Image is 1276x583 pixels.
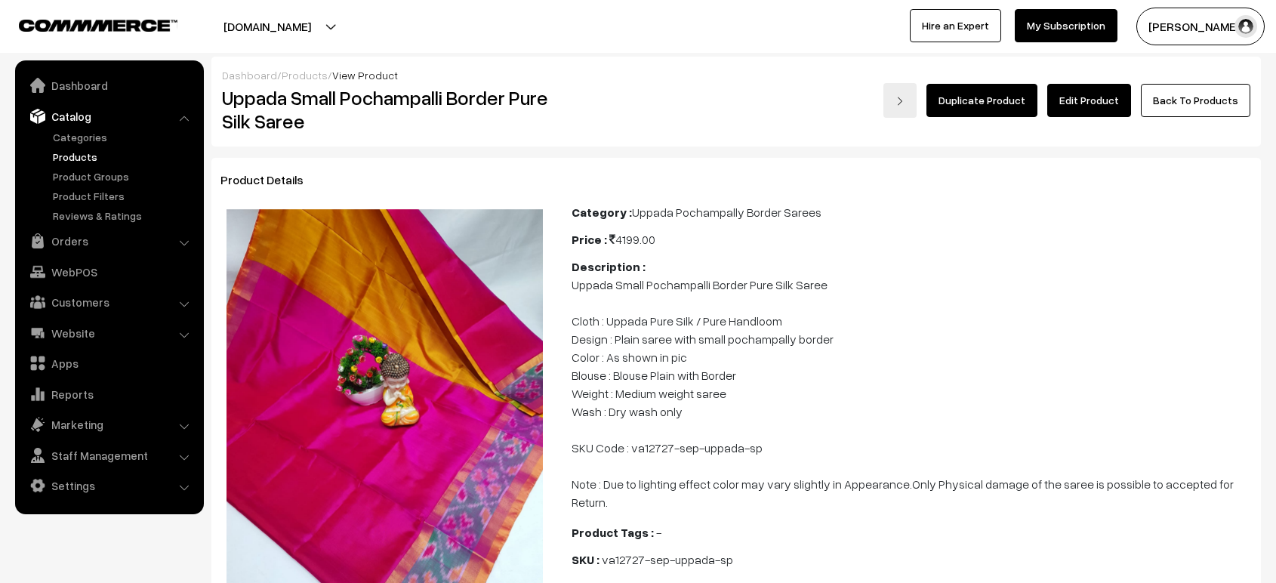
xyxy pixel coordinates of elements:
[572,230,1252,248] div: 4199.00
[222,86,550,133] h2: Uppada Small Pochampalli Border Pure Silk Saree
[926,84,1037,117] a: Duplicate Product
[171,8,364,45] button: [DOMAIN_NAME]
[282,69,328,82] a: Products
[19,15,151,33] a: COMMMERCE
[572,232,607,247] b: Price :
[656,525,661,540] span: -
[1234,15,1257,38] img: user
[910,9,1001,42] a: Hire an Expert
[1015,9,1117,42] a: My Subscription
[19,227,199,254] a: Orders
[572,203,1252,221] div: Uppada Pochampally Border Sarees
[572,205,632,220] b: Category :
[572,552,599,567] b: SKU :
[19,72,199,99] a: Dashboard
[19,258,199,285] a: WebPOS
[1047,84,1131,117] a: Edit Product
[19,103,199,130] a: Catalog
[49,188,199,204] a: Product Filters
[572,276,1252,511] p: Uppada Small Pochampalli Border Pure Silk Saree Cloth : Uppada Pure Silk / Pure Handloom Design :...
[49,149,199,165] a: Products
[19,288,199,316] a: Customers
[49,168,199,184] a: Product Groups
[19,20,177,31] img: COMMMERCE
[1141,84,1250,117] a: Back To Products
[19,472,199,499] a: Settings
[895,97,905,106] img: right-arrow.png
[19,381,199,408] a: Reports
[222,69,277,82] a: Dashboard
[572,525,654,540] b: Product Tags :
[222,67,1250,83] div: / /
[602,552,733,567] span: va12727-sep-uppada-sp
[19,350,199,377] a: Apps
[332,69,398,82] span: View Product
[49,208,199,224] a: Reviews & Ratings
[1136,8,1265,45] button: [PERSON_NAME]
[49,129,199,145] a: Categories
[19,411,199,438] a: Marketing
[19,442,199,469] a: Staff Management
[572,259,646,274] b: Description :
[19,319,199,347] a: Website
[220,172,322,187] span: Product Details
